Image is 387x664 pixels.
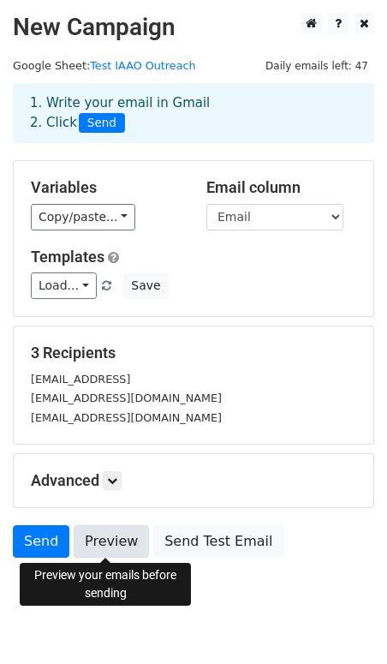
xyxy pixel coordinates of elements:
[31,392,222,404] small: [EMAIL_ADDRESS][DOMAIN_NAME]
[31,248,104,266] a: Templates
[31,204,135,230] a: Copy/paste...
[79,113,125,134] span: Send
[13,13,374,42] h2: New Campaign
[123,272,168,299] button: Save
[13,525,69,558] a: Send
[74,525,149,558] a: Preview
[13,59,196,72] small: Google Sheet:
[301,582,387,664] iframe: Chat Widget
[90,59,195,72] a: Test IAAO Outreach
[20,563,191,606] div: Preview your emails before sending
[31,411,222,424] small: [EMAIL_ADDRESS][DOMAIN_NAME]
[206,178,356,197] h5: Email column
[259,59,374,72] a: Daily emails left: 47
[31,344,356,362] h5: 3 Recipients
[31,272,97,299] a: Load...
[17,93,370,133] div: 1. Write your email in Gmail 2. Click
[31,373,130,386] small: [EMAIL_ADDRESS]
[153,525,283,558] a: Send Test Email
[259,57,374,75] span: Daily emails left: 47
[31,471,356,490] h5: Advanced
[31,178,181,197] h5: Variables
